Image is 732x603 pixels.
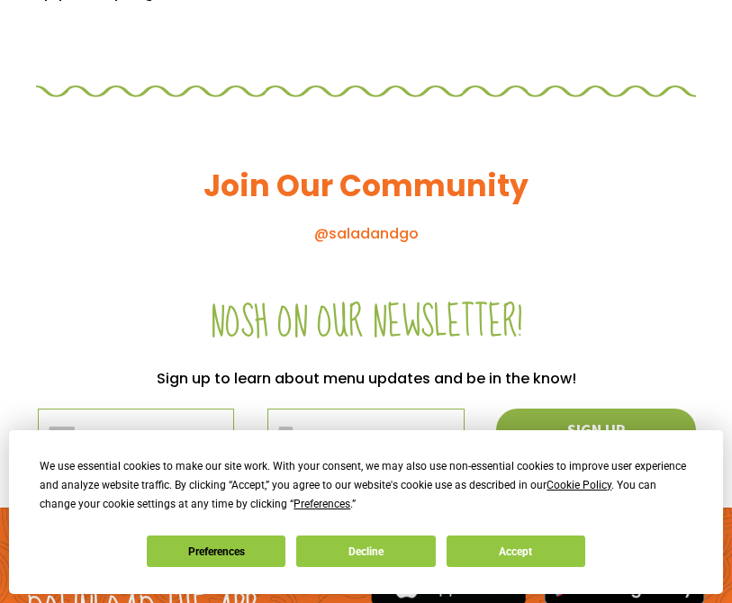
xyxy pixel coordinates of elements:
[496,409,696,452] button: Sign up
[296,535,435,567] button: Decline
[36,167,696,206] h3: Join Our Community
[547,479,611,491] span: Cookie Policy
[147,535,285,567] button: Preferences
[294,498,350,510] span: Preferences
[447,535,585,567] button: Accept
[9,430,723,594] div: Cookie Consent Prompt
[314,223,419,244] a: @saladandgo
[567,422,625,438] span: Sign up
[36,366,696,391] p: Sign up to learn about menu updates and be in the know!
[36,298,696,348] h2: Nosh on our newsletter!
[40,457,691,514] div: We use essential cookies to make our site work. With your consent, we may also use non-essential ...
